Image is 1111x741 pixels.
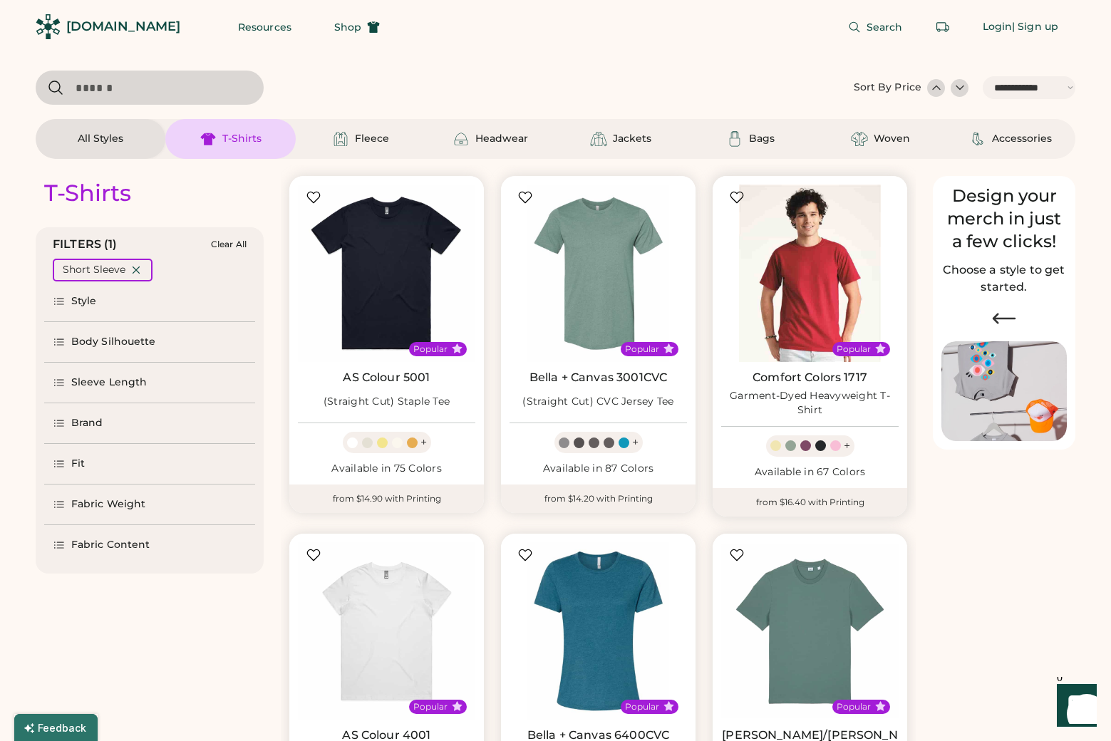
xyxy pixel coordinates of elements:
div: + [420,435,427,450]
span: Shop [334,22,361,32]
div: Sort By Price [854,81,921,95]
div: Headwear [475,132,528,146]
div: Garment-Dyed Heavyweight T-Shirt [721,389,899,418]
div: Popular [837,343,871,355]
div: T-Shirts [222,132,262,146]
div: Sleeve Length [71,375,147,390]
div: Fabric Weight [71,497,145,512]
div: Brand [71,416,103,430]
div: [DOMAIN_NAME] [66,18,180,36]
button: Retrieve an order [929,13,957,41]
div: Short Sleeve [63,263,125,277]
div: T-Shirts [44,179,131,207]
div: + [632,435,639,450]
h2: Choose a style to get started. [941,261,1067,296]
img: BELLA + CANVAS 3001CVC (Straight Cut) CVC Jersey Tee [510,185,687,362]
img: Stanley/Stella SATU001 Creator 2.0 Premium Tee [721,542,899,720]
div: Fit [71,457,85,471]
div: FILTERS (1) [53,236,118,253]
div: Design your merch in just a few clicks! [941,185,1067,253]
div: (Straight Cut) CVC Jersey Tee [522,395,673,409]
a: Comfort Colors 1717 [753,370,867,385]
div: Available in 75 Colors [298,462,475,476]
button: Popular Style [663,701,674,712]
img: Rendered Logo - Screens [36,14,61,39]
img: Headwear Icon [453,130,470,147]
iframe: Front Chat [1043,677,1105,738]
div: Woven [874,132,910,146]
div: (Straight Cut) Staple Tee [324,395,450,409]
span: Search [867,22,903,32]
button: Popular Style [452,701,463,712]
div: Style [71,294,97,309]
button: Shop [317,13,397,41]
div: Bags [749,132,775,146]
div: Fabric Content [71,538,150,552]
img: Image of Lisa Congdon Eye Print on T-Shirt and Hat [941,341,1067,442]
img: BELLA + CANVAS 6400CVC (Contour Cut) Relaxed Fit Heather CVC Tee [510,542,687,720]
div: Popular [625,701,659,712]
div: All Styles [78,132,123,146]
img: Accessories Icon [969,130,986,147]
img: Comfort Colors 1717 Garment-Dyed Heavyweight T-Shirt [721,185,899,362]
div: Popular [837,701,871,712]
div: Body Silhouette [71,335,156,349]
img: Bags Icon [726,130,743,147]
div: Popular [413,343,448,355]
img: Jackets Icon [590,130,607,147]
img: Woven Icon [851,130,868,147]
div: Login [983,20,1013,34]
a: Bella + Canvas 3001CVC [529,370,667,385]
button: Resources [221,13,309,41]
img: AS Colour 5001 (Straight Cut) Staple Tee [298,185,475,362]
button: Search [831,13,920,41]
div: Clear All [211,239,247,249]
div: Jackets [613,132,651,146]
button: Popular Style [875,343,886,354]
div: Accessories [992,132,1052,146]
button: Popular Style [875,701,886,712]
img: T-Shirts Icon [200,130,217,147]
div: Popular [413,701,448,712]
div: from $14.20 with Printing [501,484,696,513]
div: Fleece [355,132,389,146]
div: | Sign up [1012,20,1058,34]
div: Available in 87 Colors [510,462,687,476]
div: Available in 67 Colors [721,465,899,480]
a: AS Colour 5001 [343,370,430,385]
img: Fleece Icon [332,130,349,147]
button: Popular Style [663,343,674,354]
div: from $14.90 with Printing [289,484,484,513]
button: Popular Style [452,343,463,354]
div: + [844,438,850,454]
div: from $16.40 with Printing [713,488,907,517]
img: AS Colour 4001 (Contour Cut) Maple Tee [298,542,475,720]
div: Popular [625,343,659,355]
